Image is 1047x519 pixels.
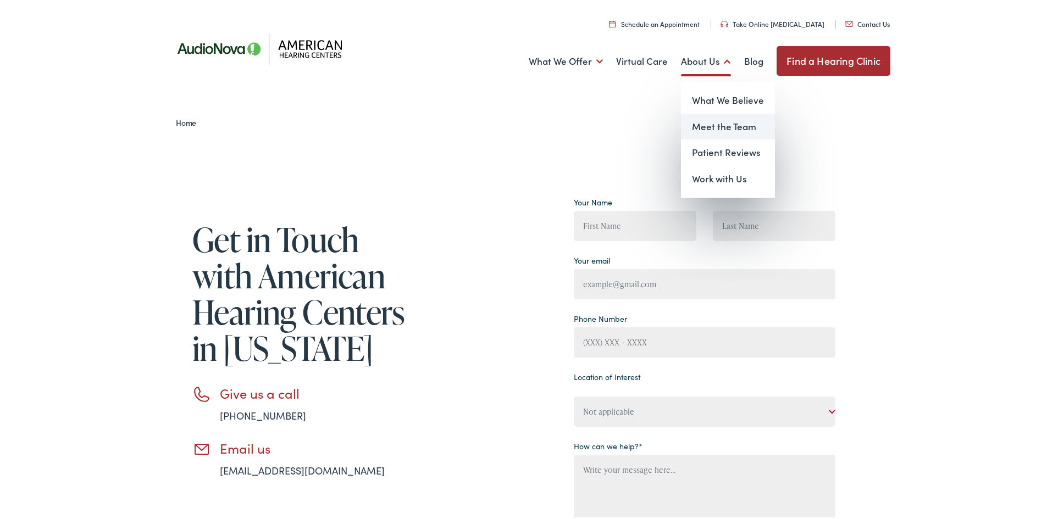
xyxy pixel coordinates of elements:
h1: Get in Touch with American Hearing Centers in [US_STATE] [192,219,418,364]
h3: Give us a call [220,383,418,399]
a: Virtual Care [616,39,668,80]
a: [EMAIL_ADDRESS][DOMAIN_NAME] [220,461,385,475]
a: Work with Us [681,164,775,190]
a: Patient Reviews [681,137,775,164]
input: Last Name [713,209,835,239]
a: Find a Hearing Clinic [777,44,890,74]
img: utility icon [721,19,728,25]
a: Meet the Team [681,111,775,138]
label: Your Name [574,194,612,206]
img: utility icon [609,18,616,25]
a: What We Offer [529,39,603,80]
a: Home [176,115,202,126]
label: Your email [574,253,610,264]
a: Schedule an Appointment [609,17,700,26]
a: Take Online [MEDICAL_DATA] [721,17,824,26]
a: [PHONE_NUMBER] [220,406,306,420]
label: Phone Number [574,311,627,322]
label: How can we help? [574,438,642,450]
a: What We Believe [681,85,775,111]
h3: Email us [220,438,418,454]
input: First Name [574,209,696,239]
img: utility icon [845,19,853,25]
a: About Us [681,39,731,80]
a: Blog [744,39,763,80]
label: Location of Interest [574,369,640,381]
input: example@gmail.com [574,267,835,297]
a: Contact Us [845,17,890,26]
input: (XXX) XXX - XXXX [574,325,835,355]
